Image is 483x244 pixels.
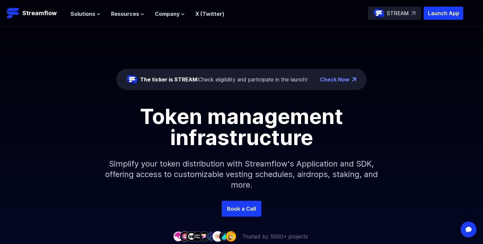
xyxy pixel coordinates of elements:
span: Company [155,10,180,18]
img: streamflow-logo-circle.png [127,74,137,85]
img: company-7 [213,231,223,241]
a: Check Now [320,76,350,83]
span: Solutions [71,10,95,18]
img: company-2 [180,231,190,241]
img: company-9 [226,231,236,241]
img: company-3 [186,231,197,241]
img: company-4 [193,231,203,241]
button: Solutions [71,10,100,18]
a: X (Twitter) [195,11,224,17]
img: Streamflow Logo [7,7,20,20]
img: company-6 [206,231,216,241]
button: Launch App [424,7,463,20]
img: top-right-arrow.svg [412,11,415,15]
img: company-1 [173,231,184,241]
div: Check eligibility and participate in the launch! [140,76,307,83]
a: Streamflow [7,7,64,20]
button: Resources [111,10,144,18]
span: Resources [111,10,139,18]
button: Company [155,10,185,18]
p: STREAM [387,9,409,17]
a: Book a Call [222,201,261,217]
img: company-8 [219,231,230,241]
p: Streamflow [22,9,57,18]
h1: Token management infrastructure [93,106,390,148]
div: Open Intercom Messenger [461,222,476,237]
p: Trusted by 5000+ projects [242,232,308,240]
span: The ticker is STREAM: [140,76,198,83]
p: Simplify your token distribution with Streamflow's Application and SDK, offering access to custom... [100,148,383,201]
img: top-right-arrow.png [352,77,356,81]
a: STREAM [368,7,421,20]
img: company-5 [199,231,210,241]
img: streamflow-logo-circle.png [374,8,384,18]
